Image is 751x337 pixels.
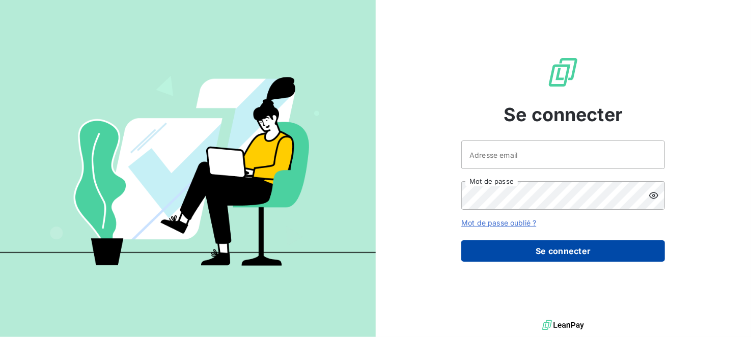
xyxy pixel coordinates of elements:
input: placeholder [461,141,665,169]
button: Se connecter [461,240,665,262]
img: Logo LeanPay [547,56,579,89]
span: Se connecter [504,101,623,128]
a: Mot de passe oublié ? [461,218,536,227]
img: logo [542,318,584,333]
